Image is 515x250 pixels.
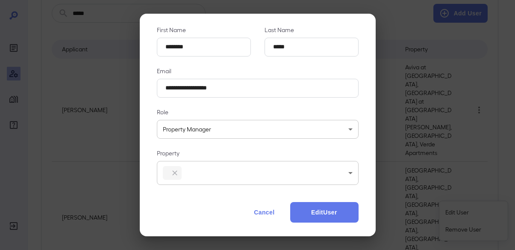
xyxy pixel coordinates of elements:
p: Property [157,149,359,158]
p: Role [157,108,359,116]
button: EditUser [290,202,359,223]
div: Property Manager [157,120,359,139]
button: Cancel [245,202,283,223]
p: Last Name [265,26,359,34]
p: First Name [157,26,251,34]
p: Email [157,67,359,75]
